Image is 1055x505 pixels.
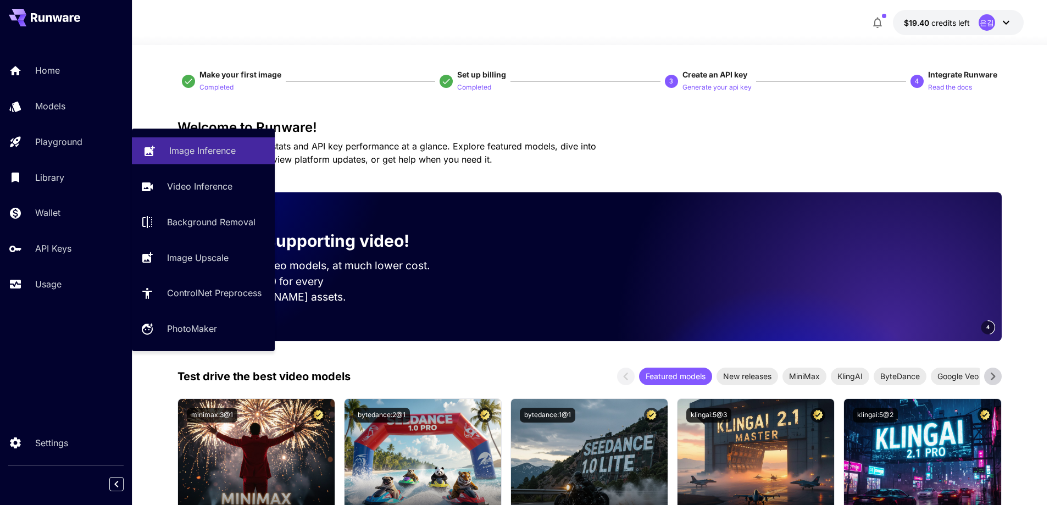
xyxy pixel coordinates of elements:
[928,70,997,79] span: Integrate Runware
[810,408,825,423] button: Certified Model – Vetted for best performance and includes a commercial license.
[682,70,747,79] span: Create an API key
[874,370,926,382] span: ByteDance
[35,242,71,255] p: API Keys
[928,82,972,93] p: Read the docs
[169,144,236,157] p: Image Inference
[132,137,275,164] a: Image Inference
[177,368,351,385] p: Test drive the best video models
[644,408,659,423] button: Certified Model – Vetted for best performance and includes a commercial license.
[167,251,229,264] p: Image Upscale
[226,229,409,253] p: Now supporting video!
[35,206,60,219] p: Wallet
[167,322,217,335] p: PhotoMaker
[904,18,931,27] span: $19.40
[893,10,1024,35] button: $19.3979
[782,370,826,382] span: MiniMax
[853,408,898,423] button: klingai:5@2
[717,370,778,382] span: New releases
[35,278,62,291] p: Usage
[132,315,275,342] a: PhotoMaker
[35,135,82,148] p: Playground
[831,370,869,382] span: KlingAI
[35,436,68,449] p: Settings
[904,17,970,29] div: $19.3979
[195,274,451,306] p: Save up to $500 for every 1000 [PERSON_NAME] assets.
[457,70,506,79] span: Set up billing
[35,64,60,77] p: Home
[132,173,275,200] a: Video Inference
[132,280,275,307] a: ControlNet Preprocess
[311,408,326,423] button: Certified Model – Vetted for best performance and includes a commercial license.
[132,244,275,271] a: Image Upscale
[187,408,237,423] button: minimax:3@1
[520,408,575,423] button: bytedance:1@1
[931,18,970,27] span: credits left
[35,99,65,113] p: Models
[978,408,992,423] button: Certified Model – Vetted for best performance and includes a commercial license.
[682,82,752,93] p: Generate your api key
[353,408,410,423] button: bytedance:2@1
[199,82,234,93] p: Completed
[915,76,919,86] p: 4
[979,14,995,31] div: 은김
[109,477,124,491] button: Collapse sidebar
[177,120,1002,135] h3: Welcome to Runware!
[195,258,451,274] p: Run the best video models, at much lower cost.
[167,215,256,229] p: Background Removal
[639,370,712,382] span: Featured models
[167,180,232,193] p: Video Inference
[986,323,990,331] span: 4
[199,70,281,79] span: Make your first image
[477,408,492,423] button: Certified Model – Vetted for best performance and includes a commercial license.
[686,408,731,423] button: klingai:5@3
[167,286,262,299] p: ControlNet Preprocess
[457,82,491,93] p: Completed
[118,474,132,494] div: Collapse sidebar
[669,76,673,86] p: 3
[132,209,275,236] a: Background Removal
[177,141,596,165] span: Check out your usage stats and API key performance at a glance. Explore featured models, dive int...
[931,370,985,382] span: Google Veo
[35,171,64,184] p: Library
